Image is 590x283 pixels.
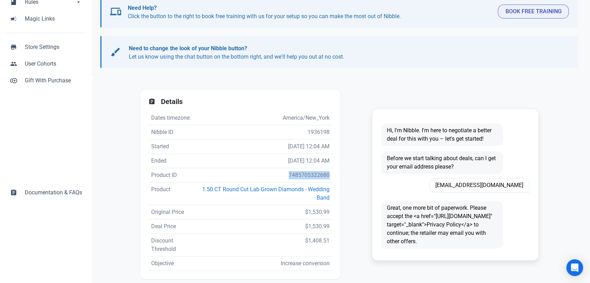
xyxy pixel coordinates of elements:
[25,60,82,68] span: User Cohorts
[25,15,82,23] span: Magic Links
[148,205,199,219] td: Original Price
[202,186,330,201] a: 1.50 CT Round Cut Lab Grown Diamonds - Wedding Band
[10,43,17,50] span: store
[110,46,121,58] span: brush
[305,223,330,230] span: $1,530.99
[128,5,157,11] b: Need Help?
[148,125,199,140] td: Nibble ID
[199,125,332,140] td: 1936198
[110,6,121,17] span: devices
[148,111,199,125] td: Dates timezone:
[25,76,82,85] span: Gift With Purchase
[148,98,155,105] span: assignment
[6,72,86,89] a: control_point_duplicateGift With Purchase
[25,43,82,51] span: Store Settings
[505,7,561,16] span: Book Free Training
[10,188,17,195] span: assignment
[161,98,332,106] h2: Details
[199,111,332,125] td: America/New_York
[148,140,199,154] td: Started
[148,219,199,234] td: Deal Price
[6,55,86,72] a: peopleUser Cohorts
[128,4,493,21] p: Click the button to the right to book free training with us for your setup so you can make the mo...
[6,39,86,55] a: storeStore Settings
[381,201,503,248] span: Great, one more bit of paperwork. Please accept the <a href="[URL][DOMAIN_NAME]" target="_blank">...
[148,234,199,256] td: Discount Threshold
[148,154,199,168] td: Ended
[148,256,199,271] td: Objective
[199,140,332,154] td: [DATE] 12:04 AM
[199,154,332,168] td: [DATE] 12:04 AM
[10,60,17,67] span: people
[6,10,86,27] a: campaignMagic Links
[566,259,583,276] div: Open Intercom Messenger
[381,124,503,146] span: Hi, I'm Nibble. I'm here to negotiate a better deal for this with you – let's get started!
[305,237,330,244] span: $1,408.51
[199,168,332,183] td: 7485705322680
[381,151,503,174] span: Before we start talking about deals, can I get your email address please?
[148,183,199,205] td: Product
[10,15,17,22] span: campaign
[498,5,569,18] button: Book Free Training
[199,205,332,219] td: $1,530.99
[129,44,562,61] p: Let us know using the chat button on the bottom right, and we'll help you out at no cost.
[199,256,332,271] td: Increase conversion
[10,76,17,83] span: control_point_duplicate
[148,168,199,183] td: Product ID
[129,45,247,52] b: Need to change the look of your Nibble button?
[6,184,86,201] a: assignmentDocumentation & FAQs
[25,188,82,197] span: Documentation & FAQs
[429,178,529,193] span: [EMAIL_ADDRESS][DOMAIN_NAME]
